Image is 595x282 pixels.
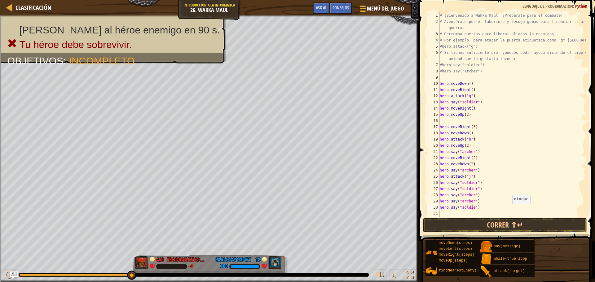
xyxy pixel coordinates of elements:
[268,256,282,269] img: thang_avatar_frame.png
[480,266,492,277] img: portrait.png
[427,37,440,43] div: 4
[494,257,527,261] span: while-true loop
[355,2,408,17] button: Menú del Juego
[427,93,440,99] div: 12
[390,269,400,282] button: ♫
[427,167,440,173] div: 24
[522,3,573,9] span: Lenguaje de programación
[427,210,440,217] div: 31
[427,111,440,118] div: 15
[2,30,593,36] div: Sign out
[2,41,593,47] div: Move To ...
[439,268,479,273] span: findNearestEnemy()
[427,204,440,210] div: 30
[10,271,18,279] button: Ask AI
[427,198,440,204] div: 29
[427,149,440,155] div: 21
[427,62,440,68] div: 7
[427,173,440,180] div: 25
[427,74,440,80] div: 9
[480,253,492,265] img: portrait.png
[427,130,440,136] div: 18
[427,68,440,74] div: 8
[167,256,207,264] div: ERodriguezContreras 58672
[573,3,575,9] span: :
[427,105,440,111] div: 14
[425,247,437,258] img: portrait.png
[2,2,593,8] div: Sort A > Z
[427,87,440,93] div: 11
[391,270,397,280] span: ♫
[480,241,492,253] img: portrait.png
[316,5,326,11] span: Ask AI
[427,142,440,149] div: 20
[439,241,472,245] span: moveDown(steps)
[427,80,440,87] div: 10
[2,14,593,19] div: Move To ...
[427,124,440,130] div: 17
[427,136,440,142] div: 19
[15,3,51,12] span: Clasificación
[367,5,404,13] span: Menú del Juego
[2,25,593,30] div: Options
[427,31,440,37] div: 3
[494,269,525,273] span: attack(target)
[2,8,593,14] div: Sort New > Old
[423,218,587,232] button: Correr ⇧↵
[156,256,164,261] div: 460
[427,19,440,31] div: 2
[403,269,416,282] button: Alterna pantalla completa.
[189,264,193,269] div: -6
[254,256,260,261] div: 18
[2,36,593,41] div: Rename
[215,256,251,264] div: Carlos47180475
[135,256,149,269] img: thang_avatar_frame.png
[427,12,440,19] div: 1
[313,2,329,14] button: Ask AI
[427,161,440,167] div: 23
[427,155,440,161] div: 22
[333,5,349,11] span: Consejos
[427,43,440,50] div: 5
[2,19,593,25] div: Delete
[427,180,440,186] div: 26
[514,197,529,202] code: ataque
[374,269,386,282] button: Ajustar volúmen
[427,99,440,105] div: 13
[427,186,440,192] div: 27
[425,265,437,277] img: portrait.png
[220,264,228,269] div: 200
[427,118,440,124] div: 16
[439,253,474,257] span: moveRight(steps)
[575,3,587,9] span: Python
[427,50,440,62] div: 6
[494,244,520,249] span: say(message)
[12,3,51,12] a: Clasificación
[439,258,468,263] span: moveUp(steps)
[427,192,440,198] div: 28
[439,247,472,251] span: moveLeft(steps)
[3,269,15,282] button: Ctrl + P: Play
